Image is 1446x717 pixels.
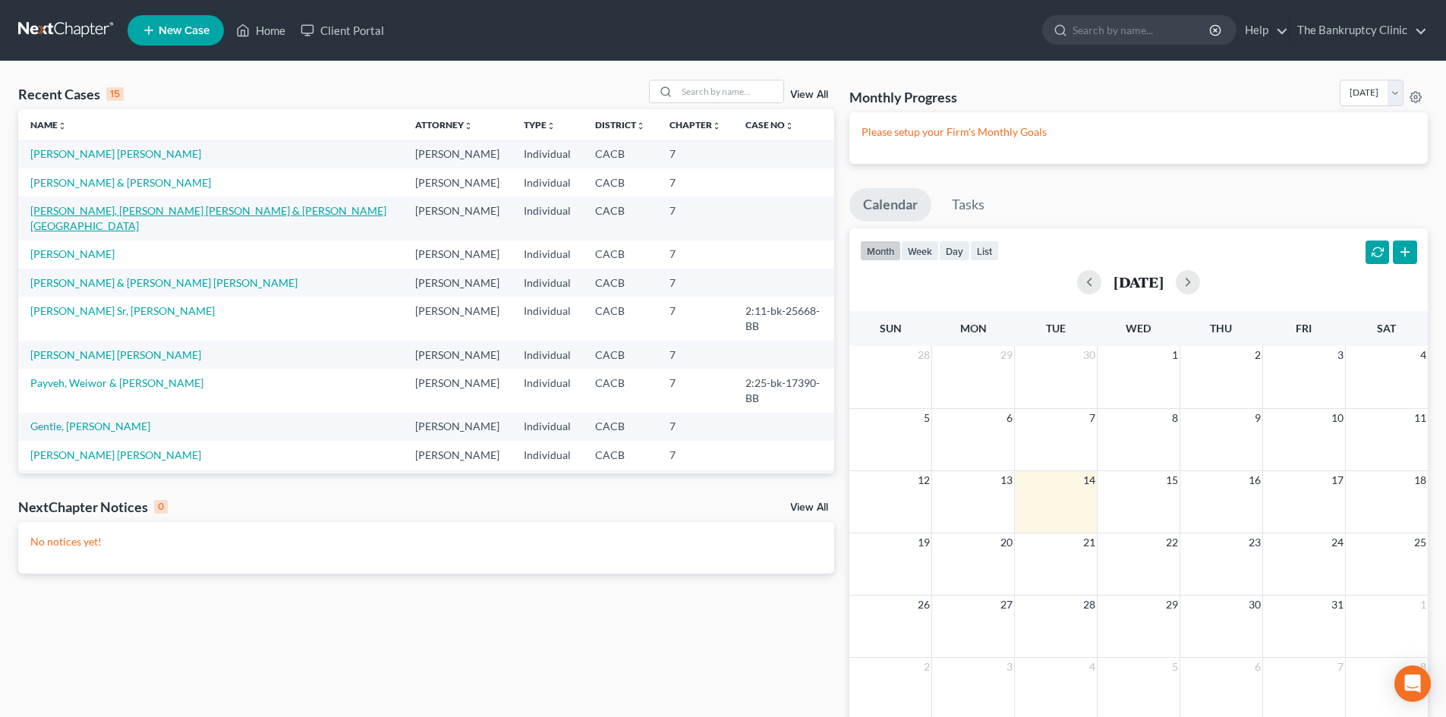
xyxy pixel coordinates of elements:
[669,119,721,131] a: Chapterunfold_more
[999,346,1014,364] span: 29
[1336,346,1345,364] span: 3
[464,121,473,131] i: unfold_more
[1413,533,1428,552] span: 25
[916,346,931,364] span: 28
[1253,346,1262,364] span: 2
[583,341,657,369] td: CACB
[657,341,733,369] td: 7
[1247,533,1262,552] span: 23
[1336,658,1345,676] span: 7
[657,197,733,240] td: 7
[790,90,828,100] a: View All
[30,534,822,549] p: No notices yet!
[1073,16,1211,44] input: Search by name...
[1005,409,1014,427] span: 6
[512,369,583,412] td: Individual
[1005,658,1014,676] span: 3
[228,17,293,44] a: Home
[938,188,998,222] a: Tasks
[1164,596,1180,614] span: 29
[512,140,583,168] td: Individual
[1253,658,1262,676] span: 6
[403,197,512,240] td: [PERSON_NAME]
[1413,409,1428,427] span: 11
[1394,665,1431,702] div: Open Intercom Messenger
[1237,17,1288,44] a: Help
[1419,658,1428,676] span: 8
[30,304,215,317] a: [PERSON_NAME] Sr, [PERSON_NAME]
[1082,596,1097,614] span: 28
[1082,471,1097,489] span: 14
[916,471,931,489] span: 12
[583,369,657,412] td: CACB
[1114,274,1164,290] h2: [DATE]
[657,441,733,469] td: 7
[403,441,512,469] td: [PERSON_NAME]
[960,322,987,335] span: Mon
[657,269,733,297] td: 7
[790,502,828,513] a: View All
[30,376,203,389] a: Payveh, Weiwor & [PERSON_NAME]
[1330,409,1345,427] span: 10
[403,413,512,441] td: [PERSON_NAME]
[512,241,583,269] td: Individual
[1164,471,1180,489] span: 15
[657,241,733,269] td: 7
[30,176,211,189] a: [PERSON_NAME] & [PERSON_NAME]
[403,269,512,297] td: [PERSON_NAME]
[583,197,657,240] td: CACB
[512,441,583,469] td: Individual
[583,297,657,340] td: CACB
[1088,409,1097,427] span: 7
[880,322,902,335] span: Sun
[512,168,583,197] td: Individual
[733,369,834,412] td: 2:25-bk-17390-BB
[18,85,124,103] div: Recent Cases
[677,80,783,102] input: Search by name...
[415,119,473,131] a: Attorneyunfold_more
[922,658,931,676] span: 2
[293,17,392,44] a: Client Portal
[583,140,657,168] td: CACB
[403,140,512,168] td: [PERSON_NAME]
[1082,346,1097,364] span: 30
[583,168,657,197] td: CACB
[154,500,168,514] div: 0
[1330,471,1345,489] span: 17
[524,119,556,131] a: Typeunfold_more
[1164,533,1180,552] span: 22
[849,88,957,106] h3: Monthly Progress
[512,341,583,369] td: Individual
[916,596,931,614] span: 26
[1210,322,1232,335] span: Thu
[30,119,67,131] a: Nameunfold_more
[1082,533,1097,552] span: 21
[583,470,657,498] td: CACB
[1088,658,1097,676] span: 4
[1419,596,1428,614] span: 1
[595,119,645,131] a: Districtunfold_more
[1247,471,1262,489] span: 16
[403,241,512,269] td: [PERSON_NAME]
[745,119,794,131] a: Case Nounfold_more
[657,470,733,498] td: 7
[1170,346,1180,364] span: 1
[1170,409,1180,427] span: 8
[512,269,583,297] td: Individual
[657,168,733,197] td: 7
[106,87,124,101] div: 15
[583,441,657,469] td: CACB
[1296,322,1312,335] span: Fri
[583,241,657,269] td: CACB
[733,297,834,340] td: 2:11-bk-25668-BB
[712,121,721,131] i: unfold_more
[18,498,168,516] div: NextChapter Notices
[939,241,970,261] button: day
[657,140,733,168] td: 7
[1290,17,1427,44] a: The Bankruptcy Clinic
[1330,596,1345,614] span: 31
[403,168,512,197] td: [PERSON_NAME]
[1170,658,1180,676] span: 5
[512,297,583,340] td: Individual
[30,247,115,260] a: [PERSON_NAME]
